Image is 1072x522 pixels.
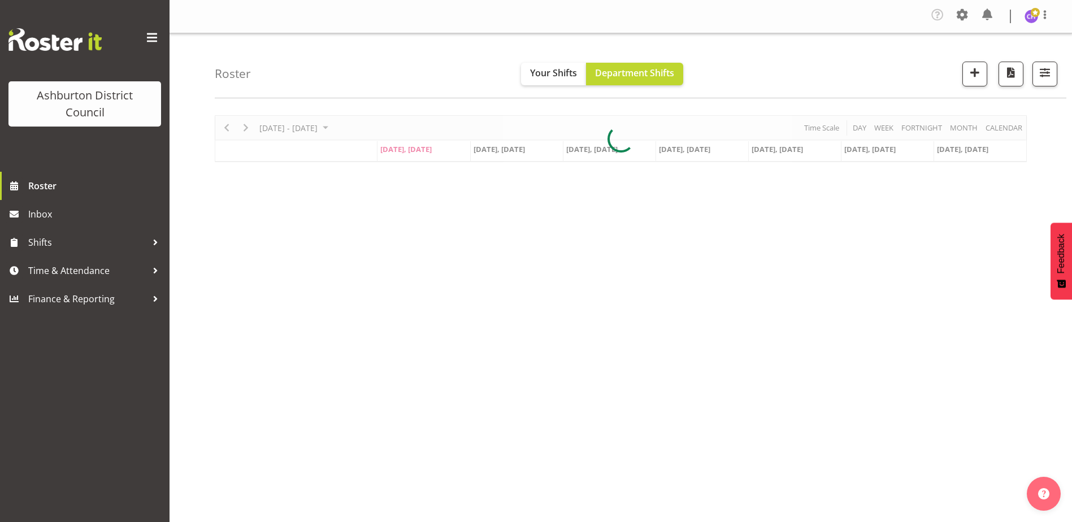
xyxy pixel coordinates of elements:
h4: Roster [215,67,251,80]
button: Feedback - Show survey [1051,223,1072,299]
span: Time & Attendance [28,262,147,279]
img: help-xxl-2.png [1038,488,1049,499]
span: Department Shifts [595,67,674,79]
span: Inbox [28,206,164,223]
span: Feedback [1056,234,1066,273]
button: Add a new shift [962,62,987,86]
span: Shifts [28,234,147,251]
span: Finance & Reporting [28,290,147,307]
img: chalotter-hydes5348.jpg [1025,10,1038,23]
img: Rosterit website logo [8,28,102,51]
button: Department Shifts [586,63,683,85]
span: Your Shifts [530,67,577,79]
button: Filter Shifts [1032,62,1057,86]
div: Ashburton District Council [20,87,150,121]
button: Your Shifts [521,63,586,85]
span: Roster [28,177,164,194]
button: Download a PDF of the roster according to the set date range. [999,62,1023,86]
